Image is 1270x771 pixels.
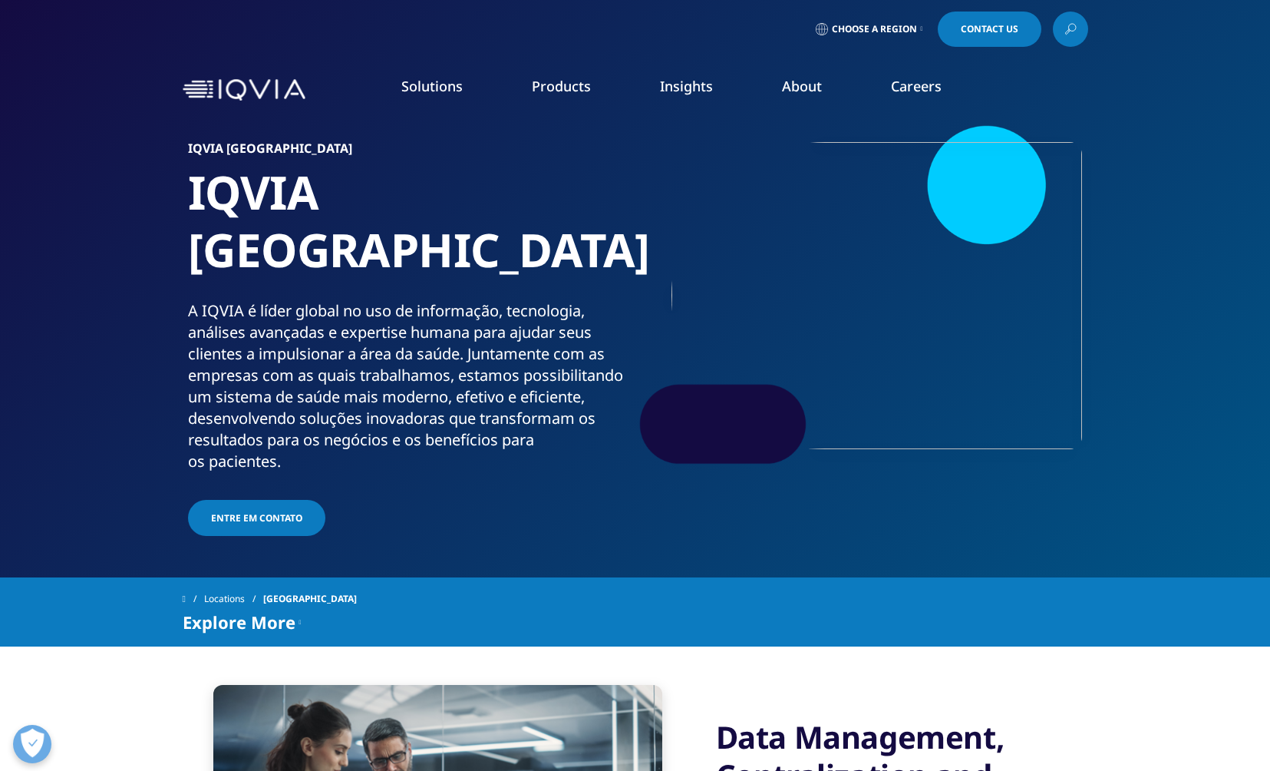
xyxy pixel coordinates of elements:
[832,23,917,35] span: Choose a Region
[211,511,302,524] span: Entre em contato
[188,164,629,300] h1: IQVIA [GEOGRAPHIC_DATA]
[263,585,357,613] span: [GEOGRAPHIC_DATA]
[312,54,1088,126] nav: Primary
[13,725,51,763] button: Open Preferences
[183,613,295,631] span: Explore More
[188,500,325,536] a: Entre em contato
[961,25,1018,34] span: Contact Us
[188,300,629,472] div: A IQVIA é líder global no uso de informação, tecnologia, análises avançadas e expertise humana pa...
[671,142,1082,449] img: 106_small-group-discussion.jpg
[938,12,1041,47] a: Contact Us
[532,77,591,95] a: Products
[204,585,263,613] a: Locations
[891,77,942,95] a: Careers
[782,77,822,95] a: About
[401,77,463,95] a: Solutions
[188,142,629,164] h6: IQVIA [GEOGRAPHIC_DATA]
[660,77,713,95] a: Insights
